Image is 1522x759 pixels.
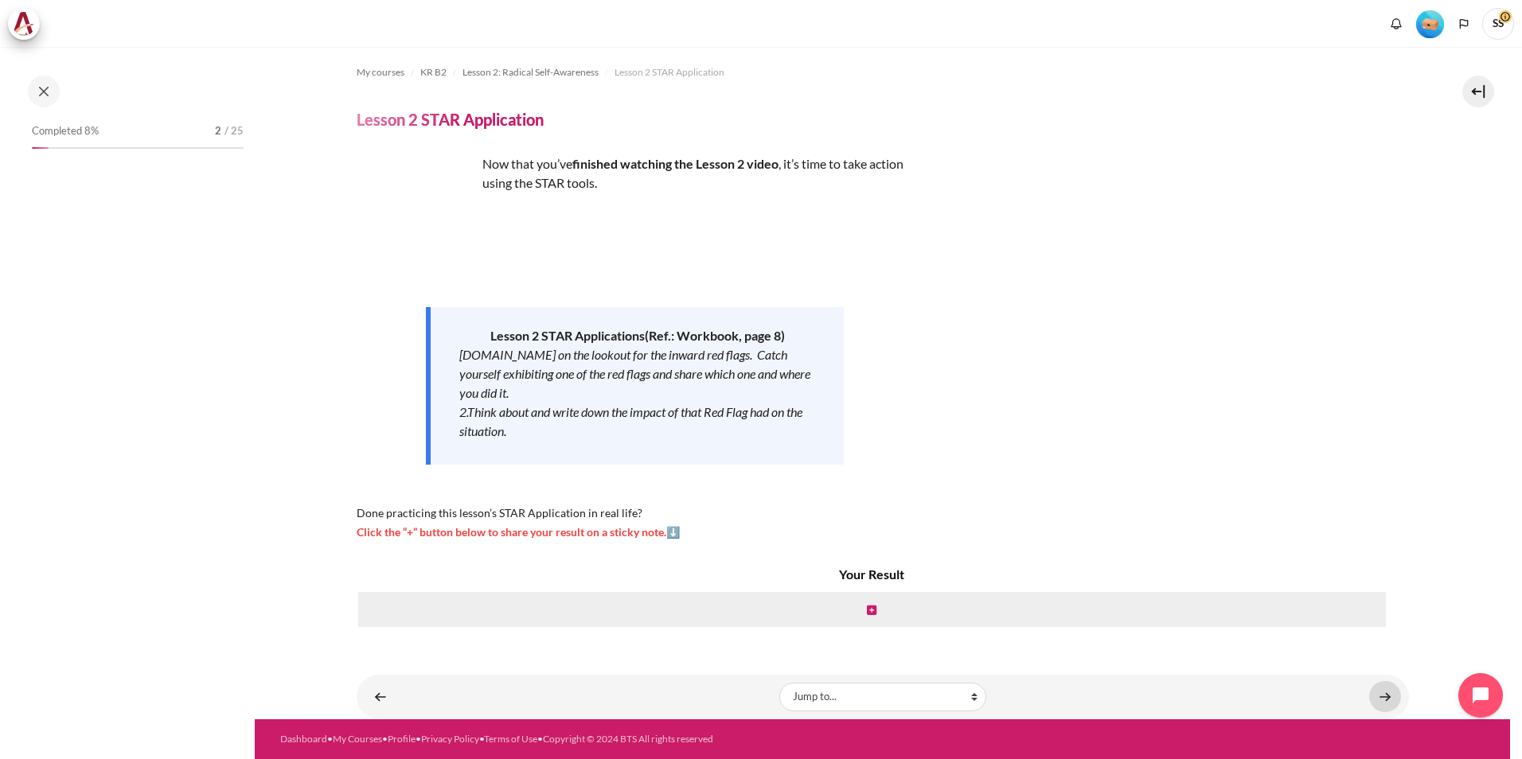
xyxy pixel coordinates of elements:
em: [DOMAIN_NAME] on the lookout for the inward red flags. Catch yourself exhibiting one of the red f... [459,347,810,400]
a: Copyright © 2024 BTS All rights reserved [543,733,713,745]
a: User menu [1482,8,1514,40]
p: Now that you’ve , it’s time to take action using the STAR tools. [357,154,914,193]
a: Profile [388,733,416,745]
div: Level #1 [1416,9,1444,38]
i: Create new note in this column [867,605,876,616]
a: ◄ Check-Up Quiz 1 [365,681,396,712]
em: 2.Think about and write down the impact of that Red Flag had on the situation. [459,404,802,438]
a: Architeck Architeck [8,8,48,40]
strong: Lesson 2 STAR Application [490,328,639,343]
div: 8% [32,147,49,149]
strong: finished watching the Lesson 2 video [572,156,779,171]
h4: Your Result [357,565,1388,584]
section: Content [255,44,1510,719]
a: Dashboard [280,733,327,745]
div: • • • • • [280,732,951,746]
a: My courses [357,63,404,82]
span: Lesson 2 STAR Application [615,65,724,80]
div: Show notification window with no new notifications [1384,12,1408,36]
span: 2 [215,123,221,139]
img: Level #1 [1416,10,1444,38]
span: Lesson 2: Radical Self-Awareness [462,65,599,80]
nav: Navigation bar [357,60,1409,85]
img: Architeck [13,12,35,36]
a: Lesson 3 Videos (13 min.) ► [1369,681,1401,712]
img: szdfg [357,154,476,274]
h4: Lesson 2 STAR Application [357,109,544,130]
a: Terms of Use [484,733,537,745]
span: (Ref.: Workbook, page 8) [645,328,785,343]
a: Privacy Policy [421,733,479,745]
a: My Courses [333,733,382,745]
span: Done practicing this lesson’s STAR Application in real life? [357,506,642,520]
span: My courses [357,65,404,80]
button: Languages [1452,12,1476,36]
span: KR B2 [420,65,447,80]
strong: s [639,328,785,343]
a: Level #1 [1410,9,1450,38]
a: KR B2 [420,63,447,82]
span: / 25 [224,123,244,139]
span: Click the “+” button below to share your result on a sticky note.⬇️ [357,525,680,539]
span: SS [1482,8,1514,40]
a: Lesson 2 STAR Application [615,63,724,82]
span: Completed 8% [32,123,99,139]
a: Lesson 2: Radical Self-Awareness [462,63,599,82]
